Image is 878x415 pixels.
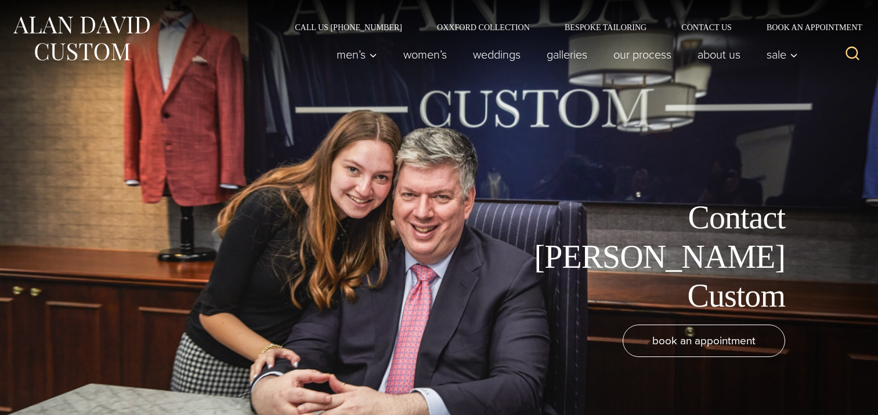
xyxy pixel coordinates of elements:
a: Call Us [PHONE_NUMBER] [277,23,420,31]
span: Sale [767,49,798,60]
a: Contact Us [664,23,749,31]
h1: Contact [PERSON_NAME] Custom [524,198,785,315]
span: book an appointment [652,332,756,349]
a: Oxxford Collection [420,23,547,31]
a: Galleries [534,43,601,66]
a: book an appointment [623,325,785,357]
span: Men’s [337,49,377,60]
a: Women’s [391,43,460,66]
a: Book an Appointment [749,23,866,31]
button: View Search Form [839,41,866,68]
a: Our Process [601,43,685,66]
a: About Us [685,43,754,66]
a: Bespoke Tailoring [547,23,664,31]
nav: Primary Navigation [324,43,804,66]
nav: Secondary Navigation [277,23,866,31]
a: weddings [460,43,534,66]
img: Alan David Custom [12,13,151,64]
